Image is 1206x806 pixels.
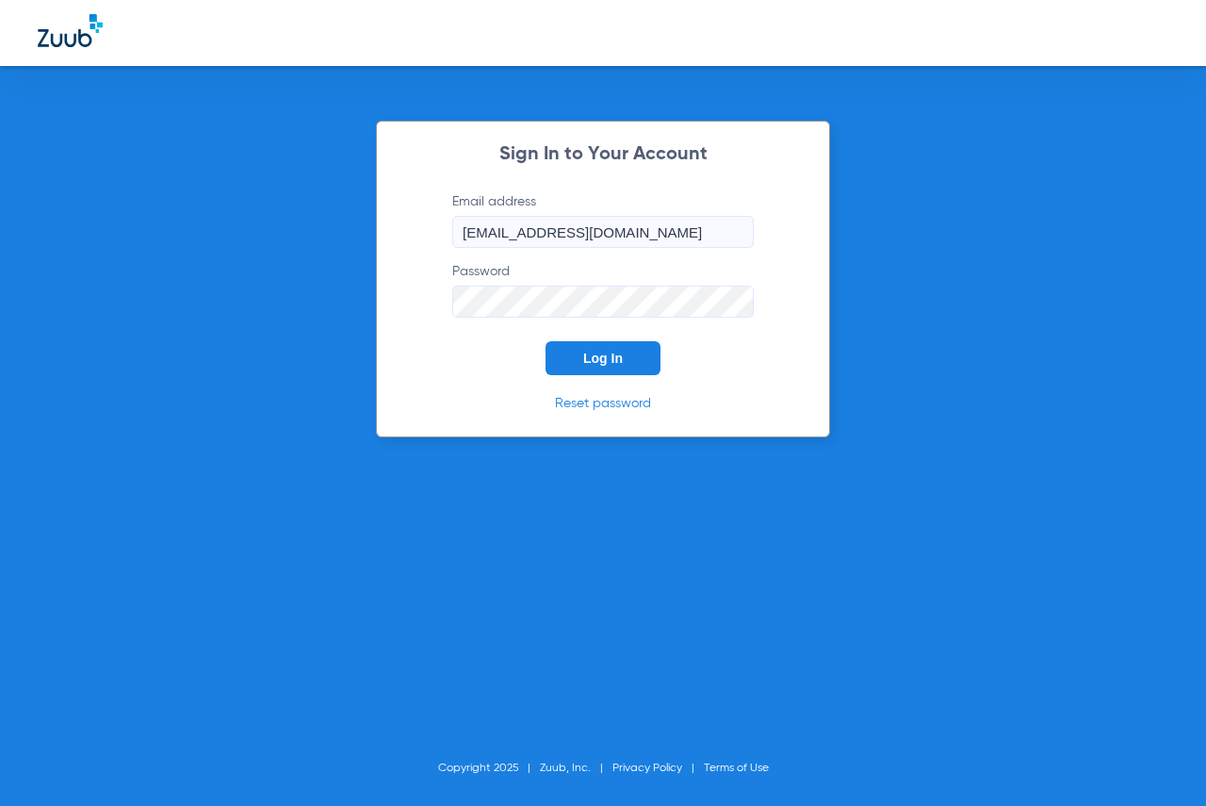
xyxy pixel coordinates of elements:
[38,14,103,47] img: Zuub Logo
[1112,716,1206,806] iframe: Chat Widget
[704,763,769,774] a: Terms of Use
[452,262,754,318] label: Password
[612,763,682,774] a: Privacy Policy
[540,759,612,778] li: Zuub, Inc.
[452,216,754,248] input: Email address
[583,351,623,366] span: Log In
[424,145,782,164] h2: Sign In to Your Account
[546,341,660,375] button: Log In
[452,286,754,318] input: Password
[555,397,651,410] a: Reset password
[438,759,540,778] li: Copyright 2025
[452,192,754,248] label: Email address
